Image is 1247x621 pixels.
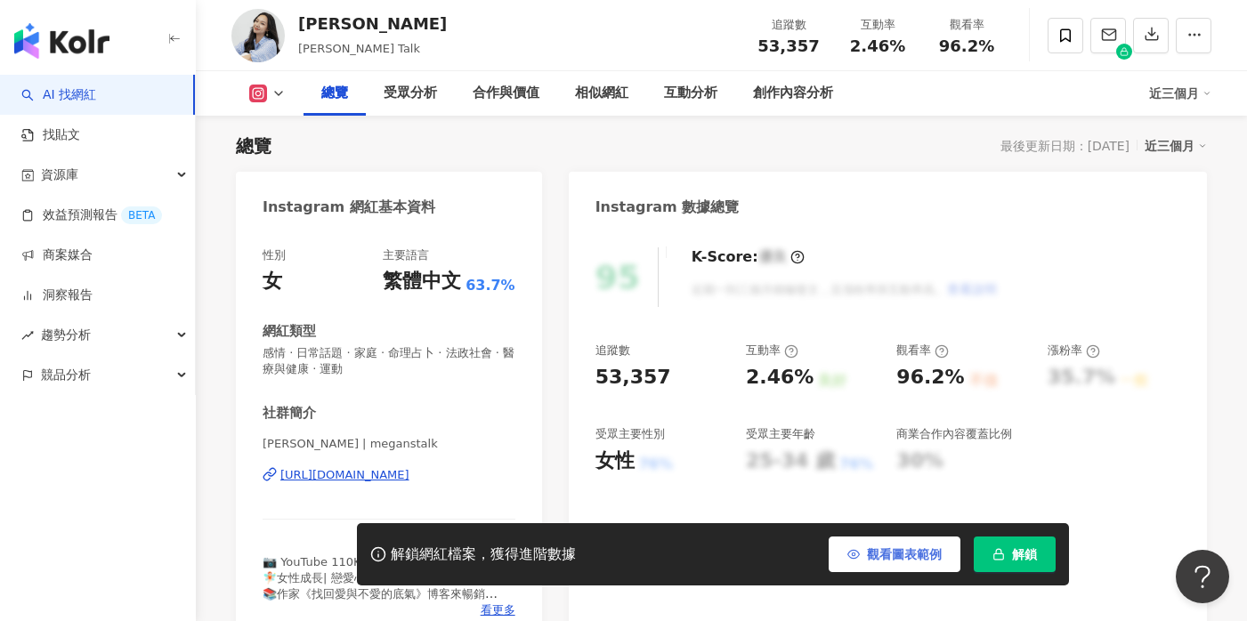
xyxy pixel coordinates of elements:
div: 互動分析 [664,83,717,104]
div: 總覽 [236,133,271,158]
a: [URL][DOMAIN_NAME] [263,467,515,483]
div: Instagram 網紅基本資料 [263,198,435,217]
div: 女 [263,268,282,295]
div: 受眾分析 [384,83,437,104]
div: 合作與價值 [473,83,539,104]
button: 解鎖 [974,536,1056,572]
div: Instagram 數據總覽 [595,198,740,217]
span: [PERSON_NAME] | meganstalk [263,436,515,452]
div: 53,357 [595,364,671,391]
div: 主要語言 [383,247,429,263]
span: 趨勢分析 [41,315,91,355]
span: 感情 · 日常話題 · 家庭 · 命理占卜 · 法政社會 · 醫療與健康 · 運動 [263,345,515,377]
div: 觀看率 [896,343,949,359]
a: 洞察報告 [21,286,93,304]
div: 總覽 [321,83,348,104]
div: K-Score : [692,247,805,267]
div: 商業合作內容覆蓋比例 [896,426,1012,442]
div: 追蹤數 [755,16,822,34]
div: 受眾主要年齡 [746,426,815,442]
span: 2.46% [850,37,905,55]
div: 最後更新日期：[DATE] [1000,139,1130,153]
div: 近三個月 [1145,134,1207,157]
span: 96.2% [939,37,994,55]
div: 觀看率 [933,16,1000,34]
div: [URL][DOMAIN_NAME] [280,467,409,483]
div: 女性 [595,448,635,475]
div: 受眾主要性別 [595,426,665,442]
a: 商案媒合 [21,246,93,264]
div: 近三個月 [1149,79,1211,108]
span: 競品分析 [41,355,91,395]
span: 看更多 [481,602,515,618]
div: 2.46% [746,364,814,391]
div: 創作內容分析 [753,83,833,104]
span: 解鎖 [1012,547,1037,561]
a: 效益預測報告BETA [21,206,162,224]
span: [PERSON_NAME] Talk [298,42,420,55]
div: 解鎖網紅檔案，獲得進階數據 [391,545,576,564]
div: 繁體中文 [383,268,461,295]
div: 性別 [263,247,286,263]
span: 53,357 [757,36,819,55]
div: 相似網紅 [575,83,628,104]
div: 互動率 [746,343,798,359]
button: 觀看圖表範例 [829,536,960,572]
a: searchAI 找網紅 [21,86,96,104]
div: 96.2% [896,364,964,391]
div: 漲粉率 [1048,343,1100,359]
div: [PERSON_NAME] [298,12,447,35]
div: 追蹤數 [595,343,630,359]
span: 觀看圖表範例 [867,547,942,561]
div: 社群簡介 [263,404,316,423]
a: 找貼文 [21,126,80,144]
img: logo [14,23,109,59]
span: rise [21,329,34,342]
div: 網紅類型 [263,322,316,341]
span: 資源庫 [41,155,78,195]
img: KOL Avatar [231,9,285,62]
div: 互動率 [844,16,911,34]
span: 63.7% [466,276,515,295]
